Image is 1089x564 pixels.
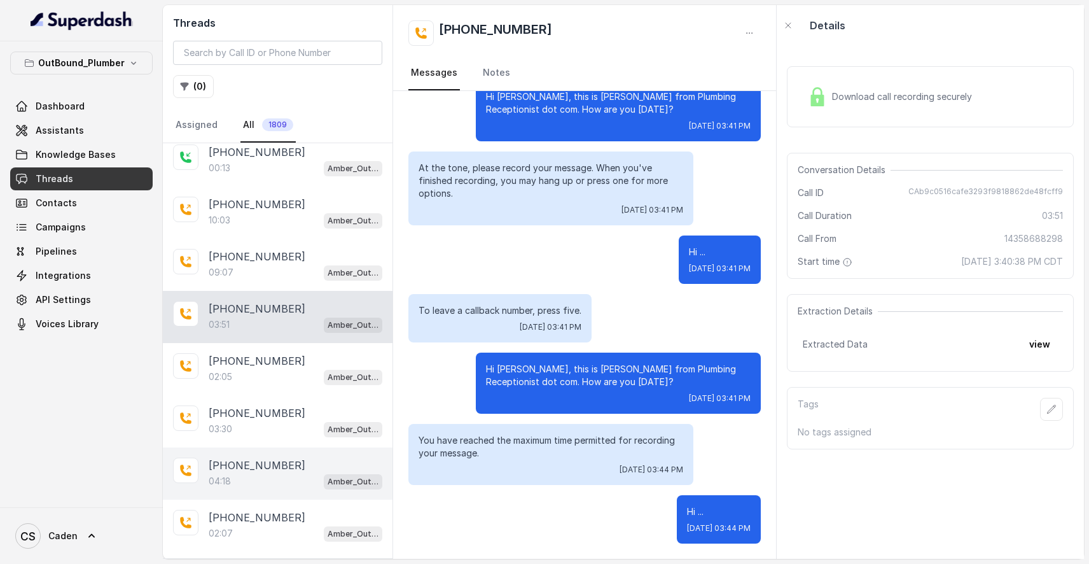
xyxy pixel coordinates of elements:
span: [DATE] 03:44 PM [620,465,683,475]
span: Caden [48,530,78,542]
button: view [1022,333,1058,356]
nav: Tabs [173,108,382,143]
span: [DATE] 03:41 PM [689,393,751,404]
p: [PHONE_NUMBER] [209,301,305,316]
span: CAb9c0516cafe3293f9818862de48fcff9 [908,187,1063,199]
h2: [PHONE_NUMBER] [439,20,552,46]
p: At the tone, please record your message. When you've finished recording, you may hang up or press... [419,162,683,200]
p: 09:07 [209,266,233,279]
span: Assistants [36,124,84,137]
span: Extraction Details [798,305,878,318]
span: Threads [36,173,73,185]
span: Campaigns [36,221,86,234]
a: Assigned [173,108,220,143]
a: Voices Library [10,313,153,335]
img: Lock Icon [808,87,827,106]
p: 02:07 [209,527,233,540]
p: OutBound_Plumber [38,55,125,71]
p: Hi ... [689,246,751,258]
p: Hi [PERSON_NAME], this is [PERSON_NAME] from Plumbing Receptionist dot com. How are you [DATE]? [486,363,751,388]
p: Amber_Outreach [328,476,378,488]
h2: Threads [173,15,382,31]
a: Knowledge Bases [10,143,153,166]
p: Details [810,18,845,33]
a: API Settings [10,288,153,311]
a: Integrations [10,264,153,287]
span: 03:51 [1042,209,1063,222]
button: OutBound_Plumber [10,52,153,74]
span: Start time [798,255,855,268]
button: (0) [173,75,214,98]
p: Amber_Outreach [328,162,378,175]
p: [PHONE_NUMBER] [209,510,305,525]
span: Call ID [798,187,824,199]
span: Contacts [36,197,77,209]
a: All1809 [240,108,296,143]
nav: Tabs [408,56,761,90]
p: [PHONE_NUMBER] [209,249,305,264]
p: 02:05 [209,370,232,383]
input: Search by Call ID or Phone Number [173,41,382,65]
span: Extracted Data [803,338,868,351]
span: 1809 [262,118,293,131]
p: Hi ... [687,505,751,518]
p: Tags [798,398,819,421]
span: Pipelines [36,245,77,258]
a: Pipelines [10,240,153,263]
p: [PHONE_NUMBER] [209,405,305,421]
span: Voices Library [36,318,99,330]
span: [DATE] 03:41 PM [689,264,751,274]
span: Call From [798,232,836,245]
p: 03:51 [209,318,230,331]
p: No tags assigned [798,426,1063,439]
span: Conversation Details [798,164,891,176]
span: Dashboard [36,100,85,113]
p: Amber_Outreach [328,528,378,540]
p: To leave a callback number, press five. [419,304,581,317]
span: Knowledge Bases [36,148,116,161]
a: Threads [10,167,153,190]
span: Call Duration [798,209,852,222]
p: 03:30 [209,423,232,435]
p: Amber_Outreach [328,423,378,436]
span: [DATE] 03:41 PM [520,322,581,332]
p: Amber_Outreach [328,267,378,279]
p: Amber_Outreach [328,215,378,227]
a: Assistants [10,119,153,142]
p: Amber_Outreach [328,319,378,332]
span: Download call recording securely [832,90,977,103]
a: Caden [10,518,153,554]
span: [DATE] 3:40:38 PM CDT [961,255,1063,268]
p: 04:18 [209,475,231,488]
a: Notes [480,56,513,90]
span: Integrations [36,269,91,282]
span: API Settings [36,293,91,306]
p: 10:03 [209,214,230,227]
text: CS [20,530,36,543]
p: Amber_Outreach [328,371,378,384]
p: [PHONE_NUMBER] [209,197,305,212]
p: 00:13 [209,162,230,174]
a: Contacts [10,192,153,215]
span: 14358688298 [1004,232,1063,245]
img: light.svg [31,10,133,31]
span: [DATE] 03:44 PM [687,523,751,533]
p: Hi [PERSON_NAME], this is [PERSON_NAME] from Plumbing Receptionist dot com. How are you [DATE]? [486,90,751,116]
span: [DATE] 03:41 PM [621,205,683,215]
p: [PHONE_NUMBER] [209,145,305,160]
span: [DATE] 03:41 PM [689,121,751,131]
a: Dashboard [10,95,153,118]
a: Messages [408,56,460,90]
p: [PHONE_NUMBER] [209,353,305,369]
a: Campaigns [10,216,153,239]
p: You have reached the maximum time permitted for recording your message. [419,434,683,460]
p: [PHONE_NUMBER] [209,458,305,473]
